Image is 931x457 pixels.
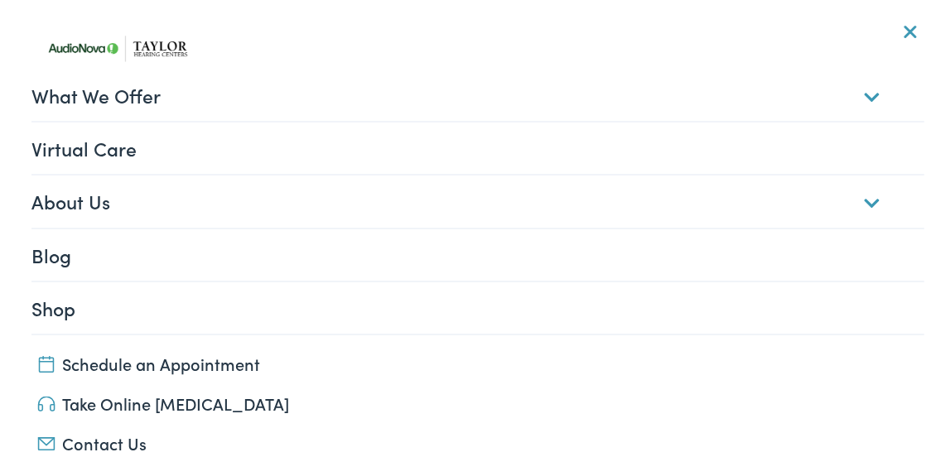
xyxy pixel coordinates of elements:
a: What We Offer [31,66,924,118]
a: Take Online [MEDICAL_DATA] [37,388,906,411]
a: Shop [31,279,924,330]
img: utility icon [37,393,55,409]
a: Blog [31,226,924,277]
img: utility icon [37,353,55,369]
a: About Us [31,172,924,224]
a: Contact Us [37,428,906,451]
a: Schedule an Appointment [37,349,906,372]
a: Virtual Care [31,119,924,171]
img: utility icon [37,435,55,448]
